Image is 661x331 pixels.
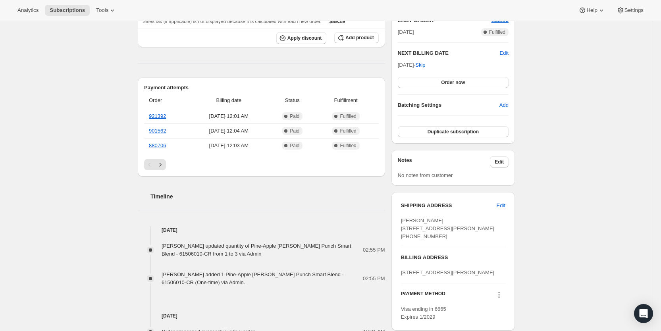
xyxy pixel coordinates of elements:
span: Paid [290,113,299,119]
button: Apply discount [276,32,327,44]
button: Add [495,99,513,112]
span: [DATE] · 12:03 AM [191,142,267,150]
h4: [DATE] [138,312,385,320]
span: Order now [441,79,465,86]
span: [DATE] · 12:01 AM [191,112,267,120]
span: Edit [495,159,504,165]
span: 02:55 PM [363,246,385,254]
span: Fulfilled [340,142,356,149]
span: [PERSON_NAME] updated quantity of Pine-Apple [PERSON_NAME] Punch Smart Blend - 61506010-CR from 1... [162,243,351,257]
button: Next [155,159,166,170]
button: Subscriptions [45,5,90,16]
span: Fulfilled [340,113,356,119]
a: 921392 [149,113,166,119]
span: Subscriptions [50,7,85,13]
span: Fulfilled [489,29,505,35]
h3: Notes [398,156,490,167]
th: Order [144,92,189,109]
span: Skip [415,61,425,69]
span: Sales tax (if applicable) is not displayed because it is calculated with each new order. [143,19,322,24]
span: Fulfillment [318,96,374,104]
span: No notes from customer [398,172,453,178]
a: 901562 [149,128,166,134]
div: Open Intercom Messenger [634,304,653,323]
span: Paid [290,128,299,134]
span: [DATE] [398,28,414,36]
h2: Timeline [150,192,385,200]
button: Duplicate subscription [398,126,509,137]
span: [PERSON_NAME] added 1 Pine-Apple [PERSON_NAME] Punch Smart Blend - 61506010-CR (One-time) via Admin. [162,271,344,285]
span: Analytics [17,7,39,13]
span: [PERSON_NAME] [STREET_ADDRESS][PERSON_NAME] [PHONE_NUMBER] [401,217,495,239]
h2: Payment attempts [144,84,379,92]
span: [DATE] · [398,62,426,68]
button: Analytics [13,5,43,16]
span: 02:55 PM [363,275,385,283]
span: Apply discount [287,35,322,41]
span: [DATE] · 12:04 AM [191,127,267,135]
span: Add product [345,35,374,41]
h4: [DATE] [138,226,385,234]
span: Settings [624,7,644,13]
span: $89.29 [330,18,345,24]
span: Tools [96,7,108,13]
span: Paid [290,142,299,149]
span: Help [586,7,597,13]
button: Edit [492,199,510,212]
button: Help [574,5,610,16]
span: Duplicate subscription [428,129,479,135]
span: Visa ending in 6665 Expires 1/2029 [401,306,446,320]
button: Settings [612,5,648,16]
h3: PAYMENT METHOD [401,291,445,301]
span: [STREET_ADDRESS][PERSON_NAME] [401,269,495,275]
button: Edit [490,156,509,167]
a: 880706 [149,142,166,148]
span: Billing date [191,96,267,104]
h6: Batching Settings [398,101,499,109]
h3: SHIPPING ADDRESS [401,202,497,210]
h3: BILLING ADDRESS [401,254,505,262]
button: Order now [398,77,509,88]
button: Edit [500,49,509,57]
span: Status [272,96,313,104]
button: Skip [410,59,430,71]
span: Fulfilled [340,128,356,134]
h2: NEXT BILLING DATE [398,49,500,57]
nav: Pagination [144,159,379,170]
button: Add product [334,32,378,43]
span: Add [499,101,509,109]
span: Edit [497,202,505,210]
button: Tools [91,5,121,16]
